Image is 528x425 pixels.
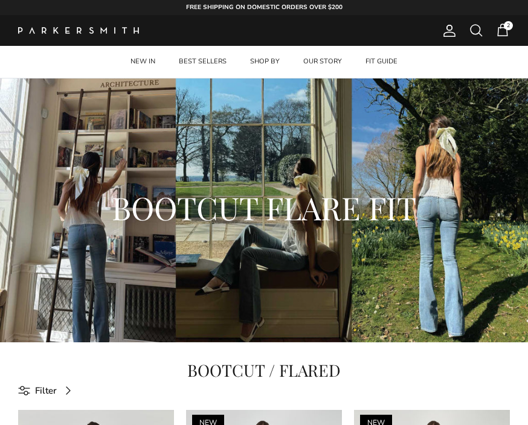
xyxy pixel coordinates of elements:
[292,46,353,78] a: OUR STORY
[239,46,291,78] a: SHOP BY
[495,23,510,39] a: 2
[168,46,237,78] a: BEST SELLERS
[355,46,408,78] a: FIT GUIDE
[54,187,474,228] h2: BOOTCUT FLARE FIT
[437,24,457,38] a: Account
[186,3,343,11] strong: FREE SHIPPING ON DOMESTIC ORDERS OVER $200
[18,377,80,404] a: Filter
[120,46,166,78] a: NEW IN
[504,21,513,30] span: 2
[18,360,510,380] h1: BOOTCUT / FLARED
[18,27,139,34] img: Parker Smith
[35,383,57,398] span: Filter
